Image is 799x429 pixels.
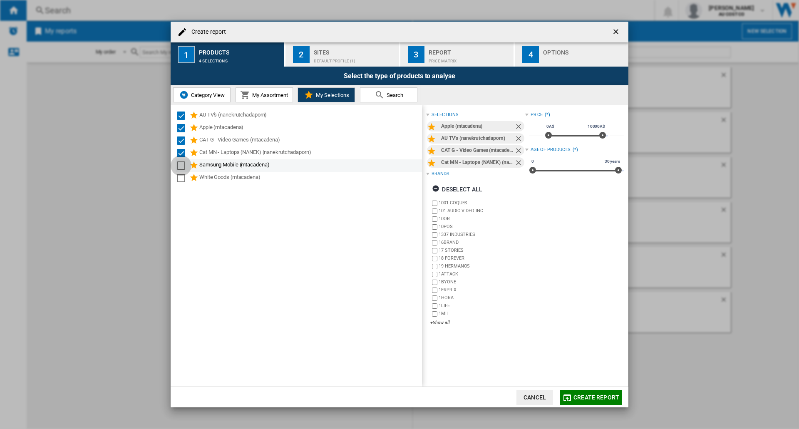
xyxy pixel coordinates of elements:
button: 2 Sites Default profile (1) [285,42,400,67]
div: Deselect all [432,182,482,197]
label: 10OR [439,216,525,222]
input: brand.name [432,303,437,309]
input: brand.name [432,272,437,277]
label: 10POS [439,223,525,230]
label: 1MII [439,310,525,317]
ng-md-icon: getI18NText('BUTTONS.CLOSE_DIALOG') [612,27,622,37]
label: 17 STORIES [439,247,525,253]
div: AU TV's (nanekrutchadaporn) [441,133,514,144]
md-checkbox: Select [177,148,189,158]
span: Create report [573,394,619,401]
label: 1001 COQUES [439,200,525,206]
div: 2 [293,46,310,63]
label: 1ERPRIX [439,287,525,293]
button: Search [360,87,417,102]
input: brand.name [432,224,437,230]
label: 1HORA [439,295,525,301]
div: Sites [314,46,396,55]
label: 101 AUDIO VIDEO INC [439,208,525,214]
input: brand.name [432,295,437,301]
div: 4 [522,46,539,63]
div: Products [199,46,281,55]
md-checkbox: Select [177,161,189,171]
label: 1337 INDUSTRIES [439,231,525,238]
div: Age of products [531,146,571,153]
label: 1ATTACK [439,271,525,277]
div: selections [432,112,458,118]
button: My Selections [298,87,355,102]
input: brand.name [432,240,437,245]
div: Report [429,46,511,55]
span: 30 years [603,158,621,165]
button: 3 Report Price Matrix [400,42,515,67]
label: 18 FOREVER [439,255,525,261]
input: brand.name [432,232,437,238]
button: 1 Products 4 selections [171,42,285,67]
div: White Goods (mtacadena) [199,173,421,183]
div: AU TV's (nanekrutchadaporn) [199,111,421,121]
input: brand.name [432,288,437,293]
input: brand.name [432,201,437,206]
span: Search [385,92,403,98]
button: My Assortment [236,87,293,102]
label: 1BYONE [439,279,525,285]
span: My Selections [314,92,349,98]
div: CAT G - Video Games (mtacadena) [199,136,421,146]
div: Cat MN - Laptops (NANEK) (nanekrutchadaporn) [199,148,421,158]
label: 1LIFE [439,303,525,309]
span: 0 [530,158,535,165]
div: 4 selections [199,55,281,63]
span: My Assortment [250,92,288,98]
button: getI18NText('BUTTONS.CLOSE_DIALOG') [608,24,625,40]
h4: Create report [187,28,226,36]
div: +Show all [430,320,525,326]
md-checkbox: Select [177,111,189,121]
md-checkbox: Select [177,123,189,133]
input: brand.name [432,280,437,285]
div: Select the type of products to analyse [171,67,628,85]
input: brand.name [432,311,437,317]
ng-md-icon: Remove [514,146,524,156]
ng-md-icon: Remove [514,122,524,132]
button: Create report [560,390,622,405]
div: 1 [178,46,195,63]
div: Default profile (1) [314,55,396,63]
button: 4 Options [515,42,628,67]
div: CAT G - Video Games (mtacadena) [441,145,514,156]
input: brand.name [432,256,437,261]
div: Price Matrix [429,55,511,63]
div: Price [531,112,543,118]
div: Options [543,46,625,55]
label: 19 HERMANOS [439,263,525,269]
span: 0A$ [545,123,556,130]
div: Samsung Mobile (mtacadena) [199,161,421,171]
div: Brands [432,171,449,177]
input: brand.name [432,248,437,253]
span: Category View [189,92,225,98]
input: brand.name [432,264,437,269]
input: brand.name [432,208,437,214]
img: wiser-icon-blue.png [179,90,189,100]
input: brand.name [432,216,437,222]
ng-md-icon: Remove [514,134,524,144]
span: 10000A$ [586,123,606,130]
label: 16BRAND [439,239,525,245]
div: Apple (mtacadena) [441,121,514,131]
md-checkbox: Select [177,173,189,183]
button: Category View [173,87,231,102]
div: 3 [408,46,424,63]
ng-md-icon: Remove [514,159,524,169]
div: Apple (mtacadena) [199,123,421,133]
div: Cat MN - Laptops (NANEK) (nanekrutchadaporn) [441,157,514,168]
button: Cancel [516,390,553,405]
md-checkbox: Select [177,136,189,146]
button: Deselect all [429,182,485,197]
